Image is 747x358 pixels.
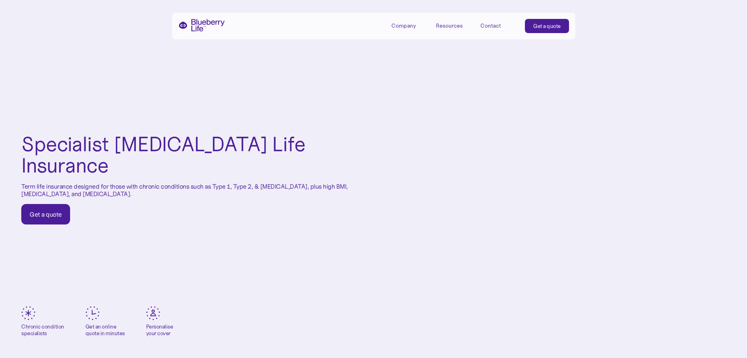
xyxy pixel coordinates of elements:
[85,323,125,337] div: Get an online quote in minutes
[436,19,471,32] div: Resources
[525,19,569,33] a: Get a quote
[30,210,62,218] div: Get a quote
[436,22,463,29] div: Resources
[480,22,501,29] div: Contact
[21,323,64,337] div: Chronic condition specialists
[391,19,427,32] div: Company
[21,183,352,198] p: Term life insurance designed for those with chronic conditions such as Type 1, Type 2, & [MEDICAL...
[480,19,516,32] a: Contact
[391,22,416,29] div: Company
[21,204,70,224] a: Get a quote
[533,22,561,30] div: Get a quote
[178,19,225,32] a: home
[146,323,173,337] div: Personalise your cover
[21,134,352,176] h1: Specialist [MEDICAL_DATA] Life Insurance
